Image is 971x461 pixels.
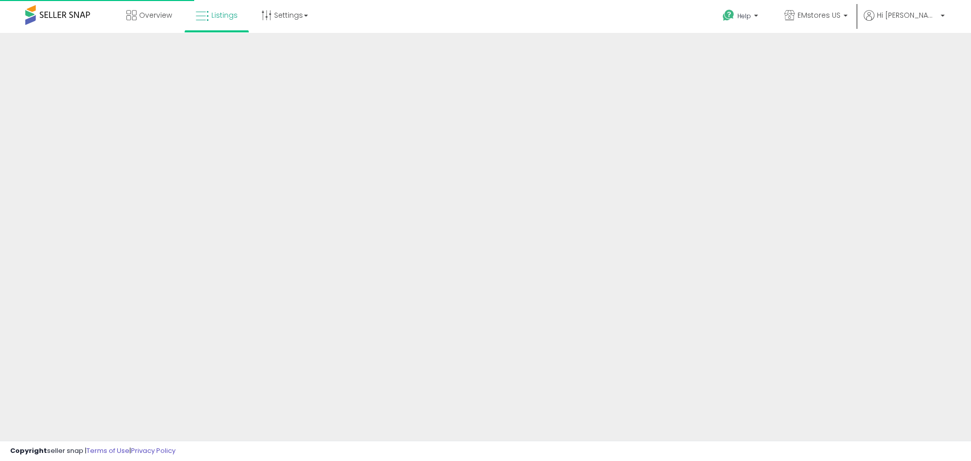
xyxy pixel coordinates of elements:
[211,10,238,20] span: Listings
[139,10,172,20] span: Overview
[10,446,47,455] strong: Copyright
[10,446,175,456] div: seller snap | |
[722,9,735,22] i: Get Help
[798,10,841,20] span: EMstores US
[715,2,768,33] a: Help
[864,10,945,33] a: Hi [PERSON_NAME]
[86,446,129,455] a: Terms of Use
[737,12,751,20] span: Help
[131,446,175,455] a: Privacy Policy
[877,10,938,20] span: Hi [PERSON_NAME]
